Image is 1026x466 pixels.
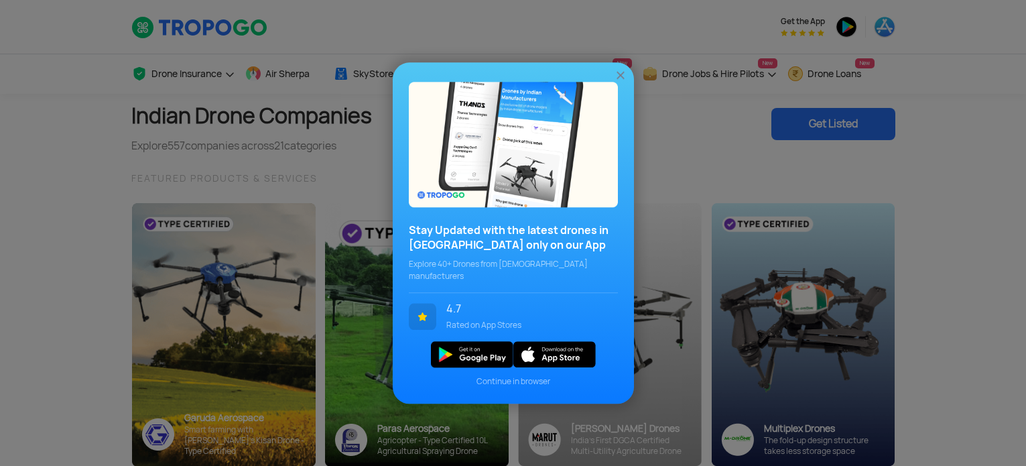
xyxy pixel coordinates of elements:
img: bg_popupecosystem.png [409,82,618,207]
img: img_playstore.png [431,341,513,367]
img: ios_new.svg [513,341,596,367]
img: ic_star.svg [409,303,436,330]
img: ic_close.png [614,68,627,82]
span: Explore 40+ Drones from [DEMOGRAPHIC_DATA] manufacturers [409,258,618,282]
span: Rated on App Stores [446,319,608,331]
span: 4.7 [446,303,608,315]
h3: Stay Updated with the latest drones in [GEOGRAPHIC_DATA] only on our App [409,223,618,253]
span: Continue in browser [409,375,618,388]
